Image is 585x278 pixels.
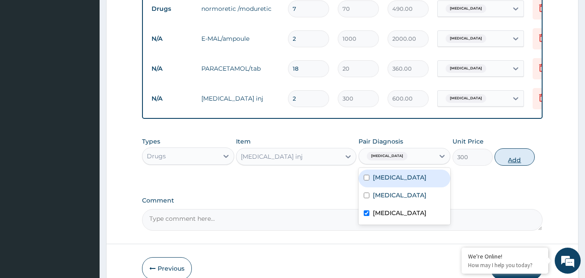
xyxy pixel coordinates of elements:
div: Chat with us now [45,49,145,60]
button: Add [495,148,535,166]
div: [MEDICAL_DATA] inj [241,152,303,161]
td: N/A [147,91,197,107]
label: [MEDICAL_DATA] [373,191,427,200]
div: Minimize live chat window [142,4,163,25]
td: [MEDICAL_DATA] inj [197,90,284,107]
td: E-MAL/ampoule [197,30,284,47]
span: [MEDICAL_DATA] [446,34,486,43]
label: Comment [142,197,543,204]
span: [MEDICAL_DATA] [367,152,407,160]
textarea: Type your message and hit 'Enter' [4,186,165,216]
span: [MEDICAL_DATA] [446,4,486,13]
td: Drugs [147,1,197,17]
img: d_794563401_company_1708531726252_794563401 [16,43,35,65]
td: PARACETAMOL/tab [197,60,284,77]
label: Types [142,138,160,145]
div: Drugs [147,152,166,160]
label: Unit Price [452,137,484,146]
span: [MEDICAL_DATA] [446,94,486,103]
div: We're Online! [468,252,542,260]
label: [MEDICAL_DATA] [373,173,427,182]
label: [MEDICAL_DATA] [373,209,427,217]
td: N/A [147,61,197,77]
td: N/A [147,31,197,47]
p: How may I help you today? [468,262,542,269]
span: We're online! [50,84,120,171]
label: Item [236,137,251,146]
span: [MEDICAL_DATA] [446,64,486,73]
label: Pair Diagnosis [359,137,403,146]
